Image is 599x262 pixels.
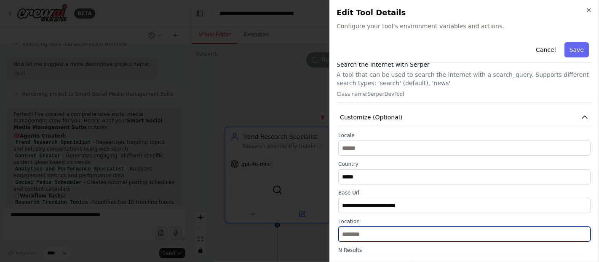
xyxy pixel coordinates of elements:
[337,70,592,87] p: A tool that can be used to search the internet with a search_query. Supports different search typ...
[337,91,592,97] p: Class name: SerperDevTool
[338,132,591,139] label: Locale
[337,60,592,69] h3: Search the internet with Serper
[564,42,589,57] button: Save
[531,42,561,57] button: Cancel
[340,113,402,122] span: Customize (Optional)
[337,22,592,30] span: Configure your tool's environment variables and actions.
[337,110,592,125] button: Customize (Optional)
[337,7,592,19] h2: Edit Tool Details
[338,247,591,254] label: N Results
[338,189,591,196] label: Base Url
[338,161,591,167] label: Country
[338,218,591,225] label: Location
